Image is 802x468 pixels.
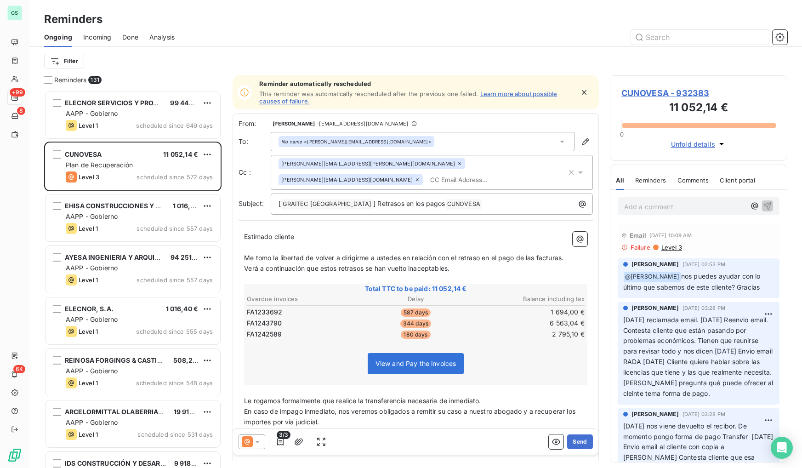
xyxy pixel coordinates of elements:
span: CUNOVESA - 932383 [621,87,776,99]
label: Cc : [239,168,271,177]
span: scheduled since 649 days [136,122,213,129]
span: scheduled since 531 days [137,431,213,438]
span: This reminder was automatically rescheduled after the previous one failed. [259,90,478,97]
button: Filter [44,54,84,68]
span: [PERSON_NAME][EMAIL_ADDRESS][DOMAIN_NAME] [281,177,413,183]
span: 8 [17,107,25,115]
span: Level 1 [79,122,98,129]
span: REINOSA FORGINGS & CASTINGS S.L. [65,356,186,364]
span: ] Retrasos en los pagos [373,200,445,207]
span: 64 [13,365,25,373]
span: [DATE] reclamada email. [DATE] Reenvio email. Contesta cliente que están pasando por problemas ec... [623,316,775,397]
span: AAPP - Gobierno [66,109,118,117]
span: [PERSON_NAME] [631,410,679,418]
span: Level 1 [79,431,98,438]
span: [PERSON_NAME] [631,304,679,312]
span: +99 [10,88,25,97]
span: ARCELORMITTAL OLABERRIA-BERGARA,S .L. [65,408,210,416]
button: Unfold details [668,139,729,149]
span: [PERSON_NAME] [273,121,315,126]
span: 344 days [400,320,431,328]
button: Send [567,434,592,449]
span: Level 1 [79,328,98,335]
div: grid [44,90,222,468]
span: [DATE] 03:28 PM [683,411,725,417]
span: Me tomo la libertad de volver a dirigirme a ustedes en relación con el retraso en el pago de las ... [244,254,563,262]
span: [DATE] 02:53 PM [683,262,725,267]
span: 180 days [401,331,430,339]
span: 1 016,40 € [173,202,205,210]
span: 9 918,66 € [174,459,208,467]
span: All [616,177,624,184]
span: 99 443,90 € [170,99,210,107]
span: scheduled since 557 days [137,276,213,284]
span: Le rogamos formalmente que realice la transferencia necesaria de inmediato. [244,397,481,405]
span: AAPP - Gobierno [66,367,118,375]
span: 19 916,18 € [174,408,209,416]
input: Search [631,30,769,45]
span: 131 [88,76,101,84]
span: CUNOVESA [65,150,102,158]
span: scheduled since 548 days [136,379,213,387]
th: Delay [359,294,472,304]
span: Client portal [720,177,755,184]
span: Estimado cliente [244,233,294,240]
span: nos puedes ayudar con lo último que sabemos de este cliente? Gracias [623,272,762,291]
span: FA1233692 [247,308,282,317]
span: 587 days [401,308,431,317]
span: Subject: [239,200,264,207]
span: Total TTC to be paid: 11 052,14 € [245,284,586,293]
span: FA1243790 [247,319,282,328]
span: scheduled since 572 days [137,173,213,181]
span: Reminders [635,177,666,184]
span: ELECNOR, S.A. [65,305,114,313]
span: FA1242589 [247,330,282,339]
span: Email [630,232,647,239]
span: Level 1 [79,276,98,284]
span: GRAITEC [GEOGRAPHIC_DATA] [281,199,373,210]
span: 94 251,23 € [171,253,209,261]
span: AAPP - Gobierno [66,418,118,426]
span: [DATE] 10:09 AM [649,233,692,238]
span: [PERSON_NAME] [631,260,679,268]
span: IDS CONSTRUCCIÓN Y DESARROLLOS, S.A.U [65,459,209,467]
span: Reminder automatically rescheduled [259,80,574,87]
span: AAPP - Gobierno [66,315,118,323]
h3: Reminders [44,11,102,28]
span: - [EMAIL_ADDRESS][DOMAIN_NAME] [317,121,408,126]
span: EHISA CONSTRUCCIONES Y OBRAS S.A. [65,202,193,210]
td: 2 795,10 € [473,329,585,339]
span: View and Pay the invoices [375,360,456,367]
span: scheduled since 557 days [137,225,213,232]
span: Verá a continuación que estos retrasos se han vuelto inaceptables. [244,264,449,272]
span: 508,20 € [173,356,203,364]
span: Done [122,33,138,42]
span: scheduled since 555 days [136,328,213,335]
div: GS [7,6,22,20]
span: From: [239,119,271,128]
span: AAPP - Gobierno [66,264,118,272]
h3: 11 052,14 € [621,99,776,118]
span: 0 [620,131,624,138]
a: Learn more about possible causes of failure. [259,90,557,105]
label: To: [239,137,271,146]
span: [PERSON_NAME][EMAIL_ADDRESS][PERSON_NAME][DOMAIN_NAME] [281,161,455,166]
span: [DATE] 03:28 PM [683,305,725,311]
div: <[PERSON_NAME][EMAIL_ADDRESS][DOMAIN_NAME]> [281,138,432,145]
span: 3/3 [277,431,290,439]
span: [ [279,200,281,207]
td: 1 694,00 € [473,307,585,317]
span: Comments [677,177,709,184]
div: Open Intercom Messenger [771,437,793,459]
em: No name [281,138,302,145]
span: Unfold details [671,139,715,149]
span: Ongoing [44,33,72,42]
span: AYESA INGENIERIA Y ARQUITECTURA S.A. [65,253,200,261]
td: 6 563,04 € [473,318,585,328]
input: CC Email Address... [427,173,533,187]
span: 1 016,40 € [166,305,199,313]
span: En caso de impago inmediato, nos veremos obligados a remitir su caso a nuestro abogado y a recupe... [244,407,577,426]
span: Incoming [83,33,111,42]
span: Level 3 [660,244,682,251]
span: ELECNOR SERVICIOS Y PROYECTOS,S.A.U. [65,99,203,107]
